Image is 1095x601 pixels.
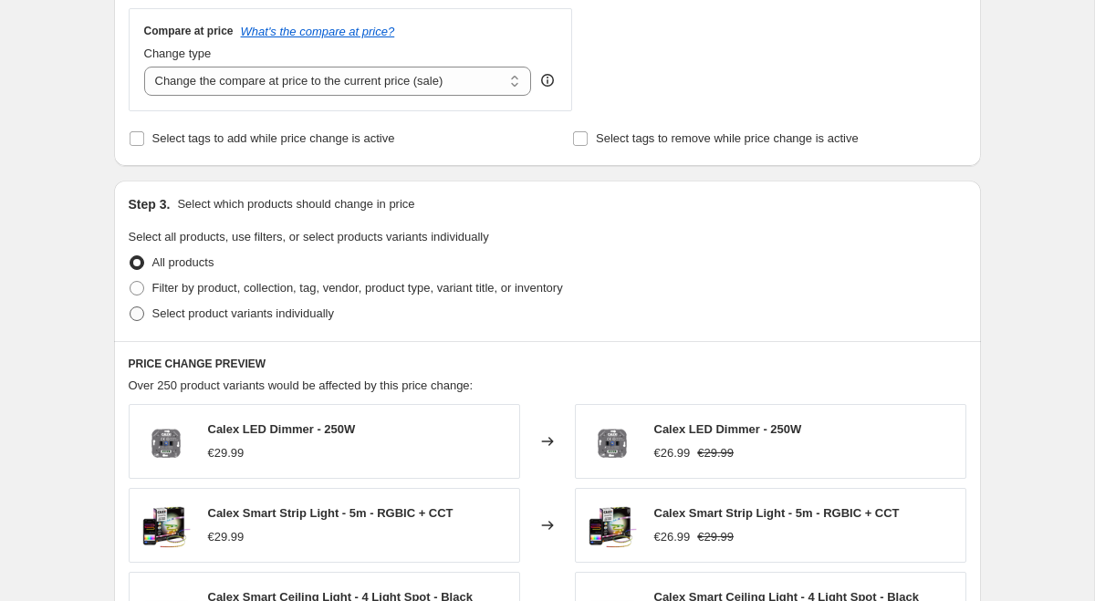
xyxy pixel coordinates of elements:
div: help [538,71,557,89]
h6: PRICE CHANGE PREVIEW [129,357,966,371]
img: Calex-LED-Dimmer-250W_80x.webp [585,414,640,469]
h2: Step 3. [129,195,171,213]
h3: Compare at price [144,24,234,38]
img: Calex-LED-Dimmer-250W_80x.webp [139,414,193,469]
div: €29.99 [208,528,245,546]
span: Filter by product, collection, tag, vendor, product type, variant title, or inventory [152,281,563,295]
span: All products [152,255,214,269]
p: Select which products should change in price [177,195,414,213]
span: Select all products, use filters, or select products variants individually [129,230,489,244]
span: Calex Smart Strip Light - 5m - RGBIC + CCT [208,506,454,520]
span: Calex LED Dimmer - 250W [208,422,356,436]
img: Calex-Smart-Strip-Light-5m-RGBIC-CCT_80x.webp [585,498,640,553]
span: Over 250 product variants would be affected by this price change: [129,378,474,392]
button: What's the compare at price? [241,25,395,38]
span: Select tags to add while price change is active [152,131,395,145]
span: Calex Smart Strip Light - 5m - RGBIC + CCT [654,506,900,520]
span: Change type [144,47,212,60]
div: €26.99 [654,444,691,462]
div: €26.99 [654,528,691,546]
strike: €29.99 [697,444,734,462]
div: €29.99 [208,444,245,462]
span: Select tags to remove while price change is active [596,131,859,145]
strike: €29.99 [697,528,734,546]
span: Calex LED Dimmer - 250W [654,422,802,436]
span: Select product variants individually [152,306,334,320]
img: Calex-Smart-Strip-Light-5m-RGBIC-CCT_80x.webp [139,498,193,553]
